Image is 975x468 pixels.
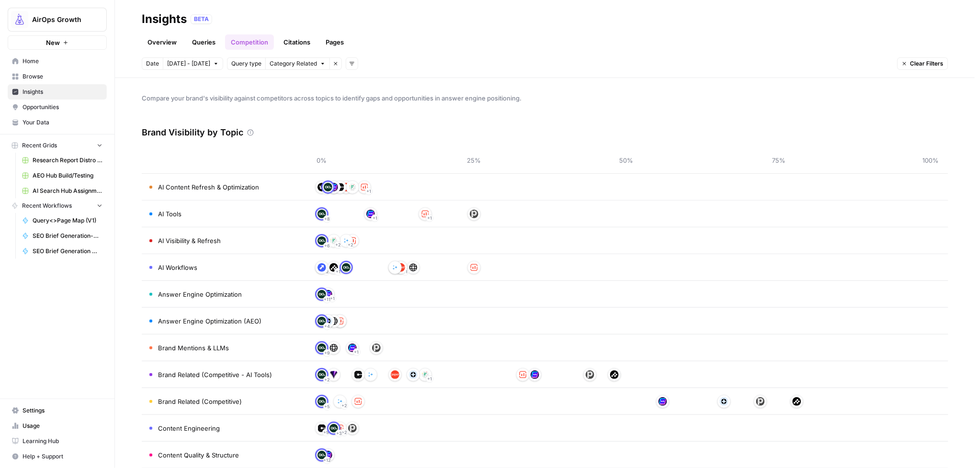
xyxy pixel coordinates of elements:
[142,126,243,139] h3: Brand Visibility by Topic
[617,156,636,165] span: 50%
[23,72,102,81] span: Browse
[8,115,107,130] a: Your Data
[324,290,332,299] img: cbtemd9yngpxf5d3cs29ym8ckjcf
[8,434,107,449] a: Learning Hub
[23,422,102,430] span: Usage
[18,153,107,168] a: Research Report Distro Workflows
[427,213,432,223] span: + 1
[142,34,182,50] a: Overview
[8,69,107,84] a: Browse
[324,214,330,224] span: + 8
[324,348,330,358] span: + 9
[167,59,210,68] span: [DATE] - [DATE]
[348,236,357,245] img: w57jo3udkqo1ra9pp5ane7em8etm
[158,209,181,219] span: AI Tools
[33,187,102,195] span: AI Search Hub Assignments
[270,59,317,68] span: Category Related
[142,11,187,27] div: Insights
[348,183,357,191] img: p7gb08cj8xwpj667sp6w3htlk52t
[348,424,357,433] img: 7am1k4mqv57ixqoijcbmwmydc8ix
[158,316,261,326] span: Answer Engine Optimization (AEO)
[23,88,102,96] span: Insights
[324,241,330,251] span: + 6
[158,343,229,353] span: Brand Mentions & LLMs
[23,57,102,66] span: Home
[22,201,72,210] span: Recent Workflows
[324,375,330,385] span: + 2
[348,240,353,250] span: + 2
[8,35,107,50] button: New
[329,236,338,245] img: p7gb08cj8xwpj667sp6w3htlk52t
[158,450,239,460] span: Content Quality & Structure
[23,118,102,127] span: Your Data
[8,403,107,418] a: Settings
[317,317,326,325] img: yjux4x3lwinlft1ym4yif8lrli78
[324,183,332,191] img: yjux4x3lwinlft1ym4yif8lrli78
[317,183,326,191] img: 7dxwaxkbugs2lxc5f7zwbrgf2nd8
[324,317,332,325] img: fdgxdti382z787lv66zz9n8urx3e
[397,263,405,272] img: fp0dg114vt0u1b5c1qb312y1bryo
[312,156,331,165] span: 0%
[329,370,338,379] img: 69mahulzkr88dfp3khgaxinpiqd1
[317,424,326,433] img: q1k0jh8xe2mxn088pu84g40890p5
[18,228,107,244] a: SEO Brief Generation-Q/A Format 🟡🟡
[336,424,344,433] img: w57jo3udkqo1ra9pp5ane7em8etm
[317,370,326,379] img: yjux4x3lwinlft1ym4yif8lrli78
[317,344,326,352] img: yjux4x3lwinlft1ym4yif8lrli78
[11,11,28,28] img: AirOps Growth Logo
[366,370,375,379] img: 8as9tpzhc348q5rxcvki1oae0hhd
[519,370,527,379] img: w57jo3udkqo1ra9pp5ane7em8etm
[317,397,326,406] img: yjux4x3lwinlft1ym4yif8lrli78
[610,370,619,379] img: z5mnau15jk0a3i3dbnjftp6o8oil
[391,370,399,379] img: fp0dg114vt0u1b5c1qb312y1bryo
[158,290,242,299] span: Answer Engine Optimization
[142,93,948,103] span: Compare your brand's visibility against competitors across topics to identify gaps and opportunit...
[8,54,107,69] a: Home
[342,236,351,245] img: 8as9tpzhc348q5rxcvki1oae0hhd
[320,34,350,50] a: Pages
[33,216,102,225] span: Query<>Page Map (V1)
[470,263,478,272] img: w57jo3udkqo1ra9pp5ane7em8etm
[22,141,57,150] span: Recent Grids
[8,138,107,153] button: Recent Grids
[8,449,107,464] button: Help + Support
[336,183,344,191] img: q1k0jh8xe2mxn088pu84g40890p5
[336,397,344,406] img: 8as9tpzhc348q5rxcvki1oae0hhd
[317,236,326,245] img: yjux4x3lwinlft1ym4yif8lrli78
[18,168,107,183] a: AEO Hub Build/Testing
[32,15,90,24] span: AirOps Growth
[8,84,107,100] a: Insights
[231,59,261,68] span: Query type
[8,8,107,32] button: Workspace: AirOps Growth
[317,210,326,218] img: yjux4x3lwinlft1ym4yif8lrli78
[531,370,539,379] img: cbtemd9yngpxf5d3cs29ym8ckjcf
[421,210,430,218] img: w57jo3udkqo1ra9pp5ane7em8etm
[18,213,107,228] a: Query<>Page Map (V1)
[23,406,102,415] span: Settings
[8,199,107,213] button: Recent Workflows
[191,14,212,24] div: BETA
[324,322,330,331] span: + 4
[342,263,351,272] img: yjux4x3lwinlft1ym4yif8lrli78
[8,418,107,434] a: Usage
[336,317,344,325] img: w57jo3udkqo1ra9pp5ane7em8etm
[158,236,221,245] span: AI Visibility & Refresh
[354,347,359,357] span: + 1
[910,59,944,68] span: Clear Filters
[335,240,341,250] span: + 2
[329,263,338,272] img: z5mnau15jk0a3i3dbnjftp6o8oil
[324,451,332,459] img: cbtemd9yngpxf5d3cs29ym8ckjcf
[186,34,221,50] a: Queries
[278,34,316,50] a: Citations
[720,397,728,406] img: fdgxdti382z787lv66zz9n8urx3e
[33,171,102,180] span: AEO Hub Build/Testing
[921,156,941,165] span: 100%
[23,103,102,111] span: Opportunities
[360,183,369,191] img: w57jo3udkqo1ra9pp5ane7em8etm
[341,428,347,437] span: + 2
[366,210,375,218] img: cbtemd9yngpxf5d3cs29ym8ckjcf
[342,183,351,191] img: fp0dg114vt0u1b5c1qb312y1bryo
[329,183,338,191] img: cbtemd9yngpxf5d3cs29ym8ckjcf
[23,437,102,446] span: Learning Hub
[329,424,338,433] img: yjux4x3lwinlft1ym4yif8lrli78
